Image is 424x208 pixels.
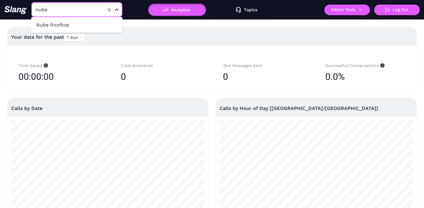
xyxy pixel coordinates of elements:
[11,98,204,118] div: Calls by Date
[148,4,206,16] button: Analytics
[324,5,370,15] button: Admin Tools
[4,6,27,14] img: 623511267c55cb56e2f2a487_logo2.png
[121,71,126,82] span: 0
[223,62,303,69] div: Text Messages Sent
[42,63,48,68] span: info-circle
[11,30,413,44] div: Your data for the past
[121,62,201,69] div: Calls Answered
[19,63,48,68] span: Time Saved
[220,98,413,118] div: Calls by Hour of Day [[GEOGRAPHIC_DATA]/[GEOGRAPHIC_DATA]]
[19,69,54,84] span: 00:00:00
[379,63,385,68] span: info-circle
[31,19,122,30] li: Nube Rooftop
[218,4,276,16] button: Topics
[105,5,114,14] button: Clear
[374,5,420,15] button: Log Out
[325,63,385,68] span: Successful Conversations
[223,71,228,82] span: 0
[113,6,120,13] button: Close
[325,69,345,84] span: 0.0%
[148,7,206,12] a: Analytics
[67,33,83,41] span: 7 days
